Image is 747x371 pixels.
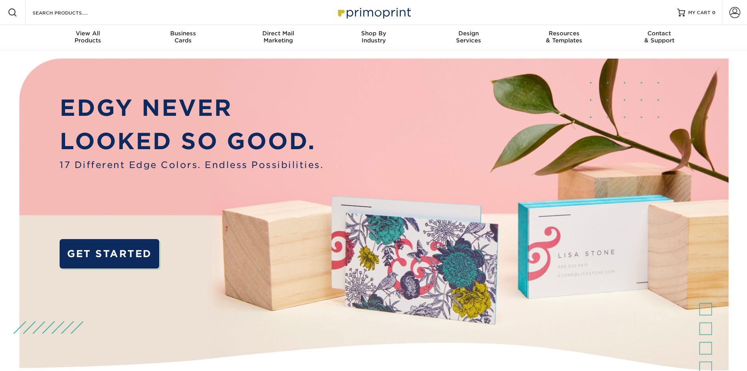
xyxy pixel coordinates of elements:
a: GET STARTED [60,239,159,269]
span: Resources [516,30,612,37]
span: MY CART [688,9,711,16]
div: Marketing [231,30,326,44]
span: 17 Different Edge Colors. Endless Possibilities. [60,158,324,172]
p: EDGY NEVER [60,91,324,125]
a: Resources& Templates [516,25,612,50]
a: Contact& Support [612,25,707,50]
span: Contact [612,30,707,37]
span: 0 [712,10,716,15]
div: & Support [612,30,707,44]
img: Primoprint [334,4,413,21]
a: Direct MailMarketing [231,25,326,50]
p: LOOKED SO GOOD. [60,124,324,158]
div: Industry [326,30,421,44]
span: Direct Mail [231,30,326,37]
span: Design [421,30,516,37]
span: Business [135,30,231,37]
div: & Templates [516,30,612,44]
a: BusinessCards [135,25,231,50]
span: Shop By [326,30,421,37]
input: SEARCH PRODUCTS..... [32,8,108,17]
div: Cards [135,30,231,44]
span: View All [40,30,136,37]
div: Services [421,30,516,44]
a: DesignServices [421,25,516,50]
a: Shop ByIndustry [326,25,421,50]
div: Products [40,30,136,44]
a: View AllProducts [40,25,136,50]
